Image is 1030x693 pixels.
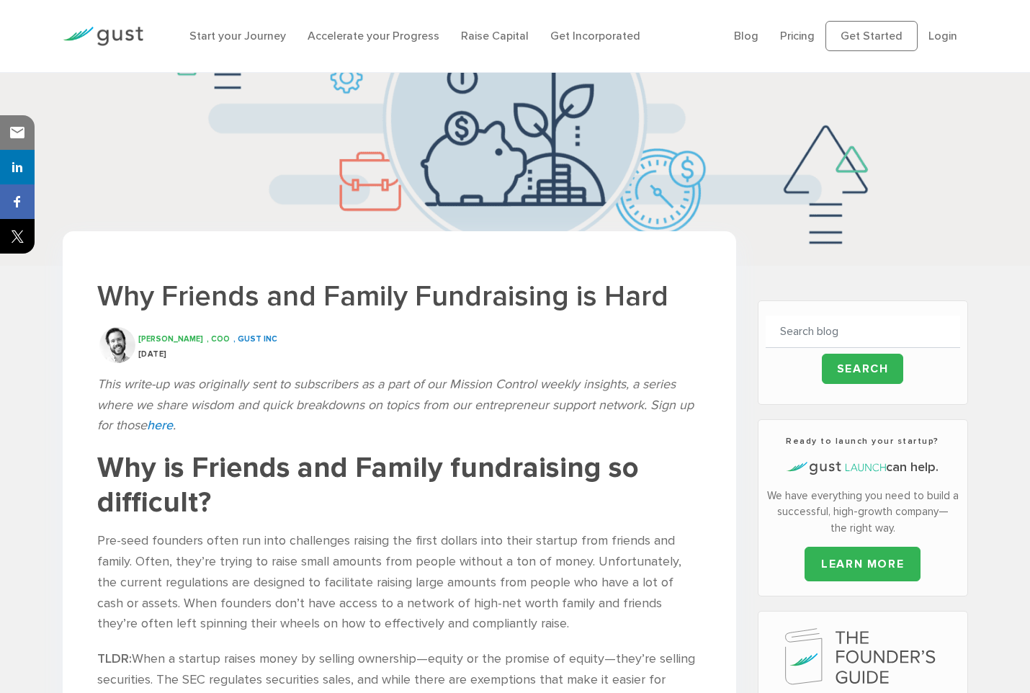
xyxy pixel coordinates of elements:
a: LEARN MORE [805,547,921,581]
span: , Gust INC [233,334,277,344]
span: [DATE] [138,349,167,359]
a: Raise Capital [461,29,529,43]
h3: Ready to launch your startup? [766,434,960,447]
a: Get Started [825,21,918,51]
em: This write-up was originally sent to subscribers as a part of our Mission Control weekly insights... [97,377,694,434]
h1: Why is Friends and Family fundraising so difficult? [97,451,702,520]
a: here [147,418,173,433]
a: Pricing [780,29,815,43]
p: Pre-seed founders often run into challenges raising the first dollars into their startup from fri... [97,531,702,635]
a: Start your Journey [189,29,286,43]
input: Search [822,354,904,384]
a: Blog [734,29,758,43]
img: Ryan Nash [99,327,135,363]
h1: Why Friends and Family Fundraising is Hard [97,277,702,316]
a: Get Incorporated [550,29,640,43]
a: Login [928,29,957,43]
strong: TLDR: [97,651,132,666]
input: Search blog [766,316,960,348]
span: [PERSON_NAME] [138,334,203,344]
img: Gust Logo [63,27,143,46]
a: Accelerate your Progress [308,29,439,43]
h4: can help. [766,458,960,477]
span: , COO [207,334,230,344]
p: We have everything you need to build a successful, high-growth company—the right way. [766,488,960,537]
